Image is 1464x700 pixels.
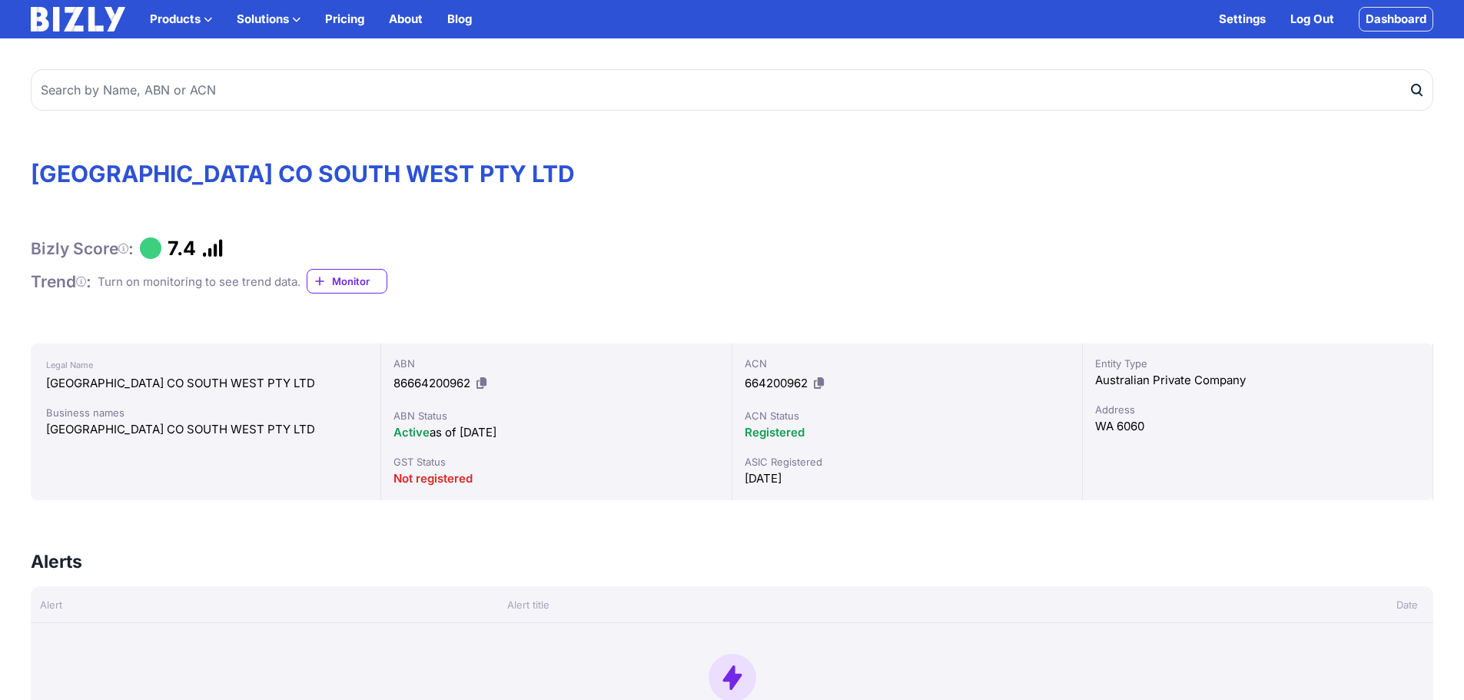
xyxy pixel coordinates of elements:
span: 664200962 [745,376,808,390]
div: ABN [393,356,719,371]
div: [DATE] [745,469,1070,488]
span: 86664200962 [393,376,470,390]
a: Settings [1219,10,1266,28]
a: Monitor [307,269,387,294]
button: Solutions [237,10,300,28]
div: Alert title [498,597,1200,612]
div: GST Status [393,454,719,469]
input: Search by Name, ABN or ACN [31,69,1433,111]
div: Address [1095,402,1420,417]
div: Entity Type [1095,356,1420,371]
div: Legal Name [46,356,365,374]
div: Turn on monitoring to see trend data. [98,273,300,291]
div: [GEOGRAPHIC_DATA] CO SOUTH WEST PTY LTD [46,420,365,439]
div: ABN Status [393,408,719,423]
a: Pricing [325,10,364,28]
span: Monitor [332,274,387,289]
a: Dashboard [1359,7,1433,32]
div: Business names [46,405,365,420]
div: [GEOGRAPHIC_DATA] CO SOUTH WEST PTY LTD [46,374,365,393]
div: as of [DATE] [393,423,719,442]
div: Date [1200,597,1433,612]
h1: 7.4 [168,237,196,260]
div: ACN Status [745,408,1070,423]
h3: Alerts [31,549,82,574]
span: Not registered [393,471,473,486]
a: Log Out [1290,10,1334,28]
div: Alert [31,597,498,612]
a: About [389,10,423,28]
div: ASIC Registered [745,454,1070,469]
h1: Trend : [31,271,91,292]
span: Registered [745,425,805,440]
span: Active [393,425,430,440]
h1: Bizly Score : [31,238,134,259]
div: Australian Private Company [1095,371,1420,390]
a: Blog [447,10,472,28]
button: Products [150,10,212,28]
h1: [GEOGRAPHIC_DATA] CO SOUTH WEST PTY LTD [31,160,1433,187]
div: WA 6060 [1095,417,1420,436]
div: ACN [745,356,1070,371]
